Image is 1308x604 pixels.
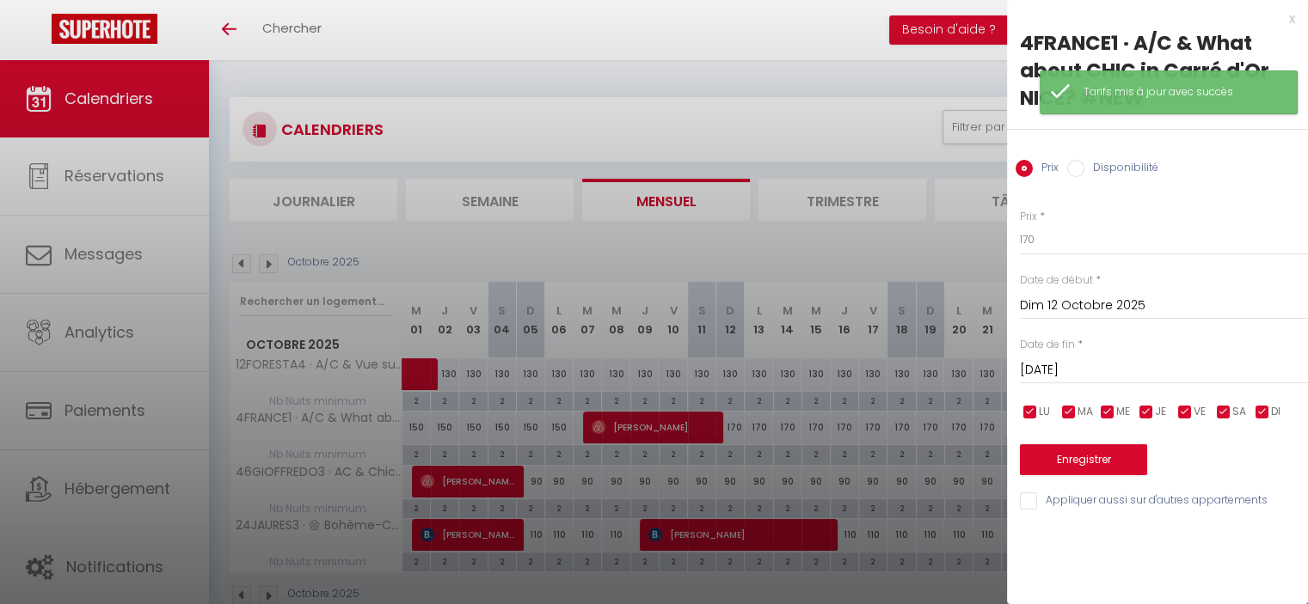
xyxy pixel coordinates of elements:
span: ME [1116,404,1130,420]
button: Ouvrir le widget de chat LiveChat [14,7,65,58]
span: VE [1194,404,1206,420]
label: Date de début [1020,272,1093,289]
div: x [1007,9,1295,29]
label: Prix [1033,160,1059,179]
span: MA [1078,404,1093,420]
div: Tarifs mis à jour avec succès [1084,84,1280,101]
label: Date de fin [1020,337,1075,353]
span: LU [1039,404,1050,420]
label: Disponibilité [1084,160,1158,179]
button: Enregistrer [1020,444,1147,475]
label: Prix [1020,209,1037,225]
span: SA [1232,404,1246,420]
span: DI [1271,404,1280,420]
div: 4FRANCE1 · A/C & What about CHIC in Carré d'Or NICE? #NEW [1020,29,1295,112]
span: JE [1155,404,1166,420]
